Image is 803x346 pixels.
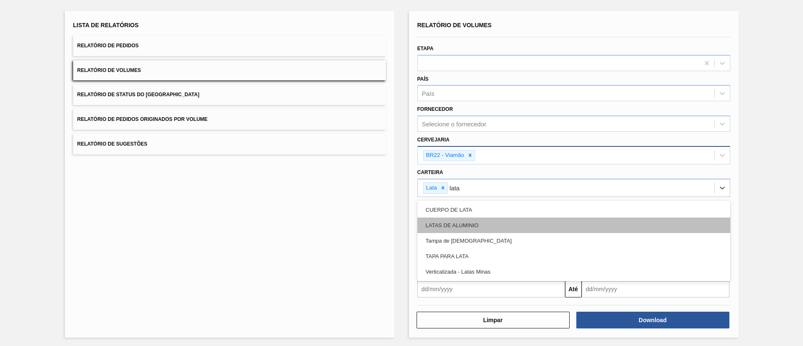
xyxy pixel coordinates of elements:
div: Verticalizada - Latas Minas [417,264,730,279]
span: Relatório de Status do [GEOGRAPHIC_DATA] [77,92,199,97]
span: Relatório de Pedidos [77,43,139,49]
label: Cervejaria [417,137,450,143]
button: Relatório de Volumes [73,60,386,81]
input: dd/mm/yyyy [417,281,565,297]
div: Lata [424,183,438,193]
button: Até [565,281,582,297]
div: CUERPO DE LATA [417,202,730,218]
label: Fornecedor [417,106,453,112]
button: Relatório de Pedidos [73,36,386,56]
button: Limpar [417,312,570,328]
span: Lista de Relatórios [73,22,139,28]
div: Selecione o fornecedor [422,120,486,128]
input: dd/mm/yyyy [582,281,729,297]
span: Relatório de Volumes [77,67,141,73]
button: Download [576,312,729,328]
div: LATAS DE ALUMINIO [417,218,730,233]
span: Relatório de Pedidos Originados por Volume [77,116,208,122]
div: Tampa de [DEMOGRAPHIC_DATA] [417,233,730,249]
span: Relatório de Volumes [417,22,492,28]
div: TAPA PARA LATA [417,249,730,264]
button: Relatório de Status do [GEOGRAPHIC_DATA] [73,85,386,105]
div: BR22 - Viamão [424,150,465,161]
span: Relatório de Sugestões [77,141,148,147]
label: Etapa [417,46,434,51]
label: Carteira [417,169,443,175]
label: País [417,76,429,82]
button: Relatório de Sugestões [73,134,386,154]
div: País [422,90,435,97]
button: Relatório de Pedidos Originados por Volume [73,109,386,130]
